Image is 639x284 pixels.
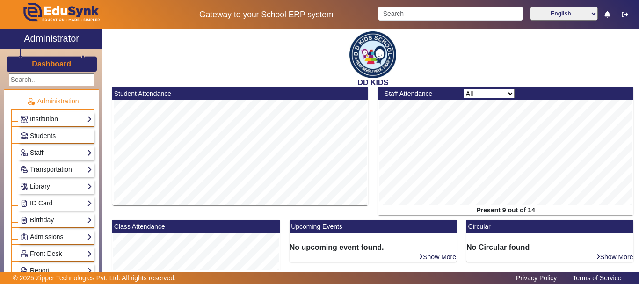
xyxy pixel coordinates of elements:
h6: No Circular found [466,243,633,252]
p: © 2025 Zipper Technologies Pvt. Ltd. All rights reserved. [13,273,176,283]
input: Search [378,7,523,21]
img: Administration.png [27,97,35,106]
span: Students [30,132,56,139]
a: Students [20,131,92,141]
a: Show More [595,253,634,261]
mat-card-header: Student Attendance [112,87,368,100]
h2: DD KIDS [108,78,639,87]
img: be2ea2d6-d9c6-49ef-b70f-223e3d52583c [349,31,396,78]
mat-card-header: Upcoming Events [290,220,457,233]
h3: Dashboard [32,59,71,68]
img: Students.png [21,132,28,139]
div: Staff Attendance [379,89,458,99]
a: Terms of Service [568,272,626,284]
a: Privacy Policy [511,272,561,284]
input: Search... [9,73,94,86]
mat-card-header: Circular [466,220,633,233]
div: Present 9 out of 14 [378,205,634,215]
mat-card-header: Class Attendance [112,220,279,233]
h2: Administrator [24,33,79,44]
a: Dashboard [31,59,72,69]
h5: Gateway to your School ERP system [165,10,368,20]
a: Show More [418,253,457,261]
h6: No upcoming event found. [290,243,457,252]
a: Administrator [0,29,102,49]
p: Administration [11,96,94,106]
